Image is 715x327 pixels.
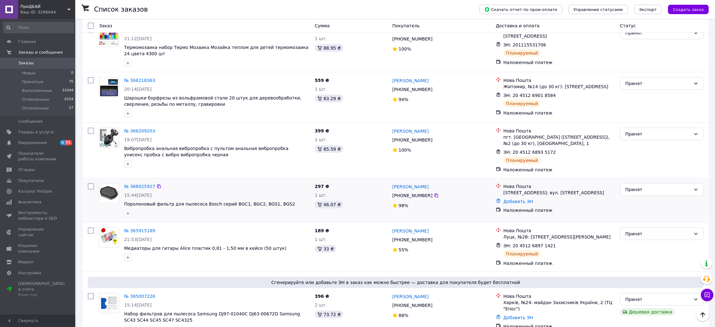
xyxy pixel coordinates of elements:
[124,303,152,308] span: 15:14[DATE]
[503,42,546,47] span: ЭН: 201115531706
[124,246,287,251] a: Медиаторы для гитары Alice пластик 0,81 - 1,50 мм в кейсе (50 штук)
[625,230,691,237] div: Принят
[22,97,49,102] span: Отмененные
[503,33,615,39] div: [STREET_ADDRESS]
[392,228,429,234] a: [PERSON_NAME]
[399,203,408,208] span: 98%
[71,70,73,76] span: 0
[639,7,657,12] span: Экспорт
[22,88,52,94] span: Выполненные
[99,128,119,148] a: Фото товару
[18,119,43,124] span: Сообщения
[99,128,119,147] img: Фото товару
[99,78,119,97] img: Фото товару
[503,134,615,147] div: пгт. [GEOGRAPHIC_DATA] ([STREET_ADDRESS]), №2 (до 30 кг), [GEOGRAPHIC_DATA], 1
[18,243,58,254] span: Кошелек компании
[503,167,615,173] div: Наложенный платеж
[18,270,41,276] span: Настройки
[124,36,152,41] span: 21:12[DATE]
[315,137,327,142] span: 1 шт.
[392,293,429,300] a: [PERSON_NAME]
[503,150,556,155] span: ЭН: 20 4512 6893 5172
[22,79,44,85] span: Принятые
[124,201,295,206] a: Поролоновый фильтр для пылесоса Bosch серий BGC1, BGC2, BGS1, BGS2
[625,296,691,303] div: Принят
[503,234,615,240] div: Луцк, №28: [STREET_ADDRESS][PERSON_NAME]
[503,243,556,248] span: ЭН: 20 4512 6897 1421
[315,294,329,299] span: 396 ₴
[392,87,433,92] span: [PHONE_NUMBER]
[124,294,155,299] a: № 365007226
[503,260,615,266] div: Наложенный платеж
[65,97,73,102] span: 6154
[634,5,662,14] button: Экспорт
[315,193,327,198] span: 1 шт.
[399,97,408,102] span: 94%
[124,193,152,198] span: 15:44[DATE]
[503,59,615,66] div: Наложенный платеж
[696,308,709,321] button: Наверх
[99,184,119,203] img: Фото товару
[392,193,433,198] span: [PHONE_NUMBER]
[18,60,34,66] span: Заказы
[503,207,615,213] div: Наложенный платеж
[392,184,429,190] a: [PERSON_NAME]
[503,293,615,299] div: Нова Пошта
[124,128,155,133] a: № 366209203
[315,311,343,318] div: 73.72 ₴
[99,23,112,28] span: Заказ
[20,9,75,15] div: Ваш ID: 3296044
[392,23,420,28] span: Покупатель
[574,7,623,12] span: Управление статусами
[18,259,34,265] span: Маркет
[315,95,343,102] div: 83.29 ₴
[503,190,615,196] div: [STREET_ADDRESS]: вул. [STREET_ADDRESS]
[503,83,615,90] div: Житомир, №14 (до 30 кг): [STREET_ADDRESS]
[18,281,65,298] span: [DEMOGRAPHIC_DATA] и счета
[392,237,433,242] span: [PHONE_NUMBER]
[503,128,615,134] div: Нова Пошта
[124,311,300,323] span: Набор фильтров для пылесоса Samsung DJ97-01040C DJ63-00672D Samsung SC43 SC44 SC45 SC47 SC4325
[503,157,541,164] div: Планируемый
[124,78,155,83] a: № 366218363
[99,228,119,248] a: Фото товару
[69,105,73,111] span: 27
[124,237,152,242] span: 21:53[DATE]
[701,289,713,301] button: Чат с покупателем
[18,50,63,55] span: Заказы и сообщения
[124,146,288,157] a: Вибропробка анальная вибропробка с пультом анальная вибропробка унисекс пробка с вибро вибропробк...
[503,49,541,57] div: Планируемый
[315,201,343,208] div: 46.07 ₴
[479,5,562,14] button: Скачать отчет по пром-оплате
[99,27,119,47] a: Фото товару
[124,95,302,107] span: Шарошки борфрезы из вольфрамовой стали 20 штук для деревообработки, сверления, резьбы по металлу,...
[18,227,58,238] span: Управление сайтом
[3,22,74,33] input: Поиск
[315,145,343,153] div: 85.59 ₴
[503,299,615,312] div: Харків, №24: майдан Захисників України, 2 (ТЦ "Епос")
[69,79,73,85] span: 75
[124,137,152,142] span: 19:07[DATE]
[315,228,329,233] span: 189 ₴
[18,292,65,298] div: Prom топ
[503,93,556,98] span: ЭН: 20 4512 6901 8584
[94,6,148,13] h1: Список заказов
[18,140,47,146] span: Уведомления
[315,87,327,92] span: 1 шт.
[315,245,336,253] div: 33 ₴
[503,315,533,320] a: Добавить ЭН
[399,247,408,252] span: 55%
[315,303,327,308] span: 2 шт.
[392,128,429,134] a: [PERSON_NAME]
[625,131,691,137] div: Принят
[484,7,557,12] span: Скачать отчет по пром-оплате
[99,293,119,313] img: Фото товару
[62,88,73,94] span: 51044
[625,186,691,193] div: Принят
[315,78,329,83] span: 559 ₴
